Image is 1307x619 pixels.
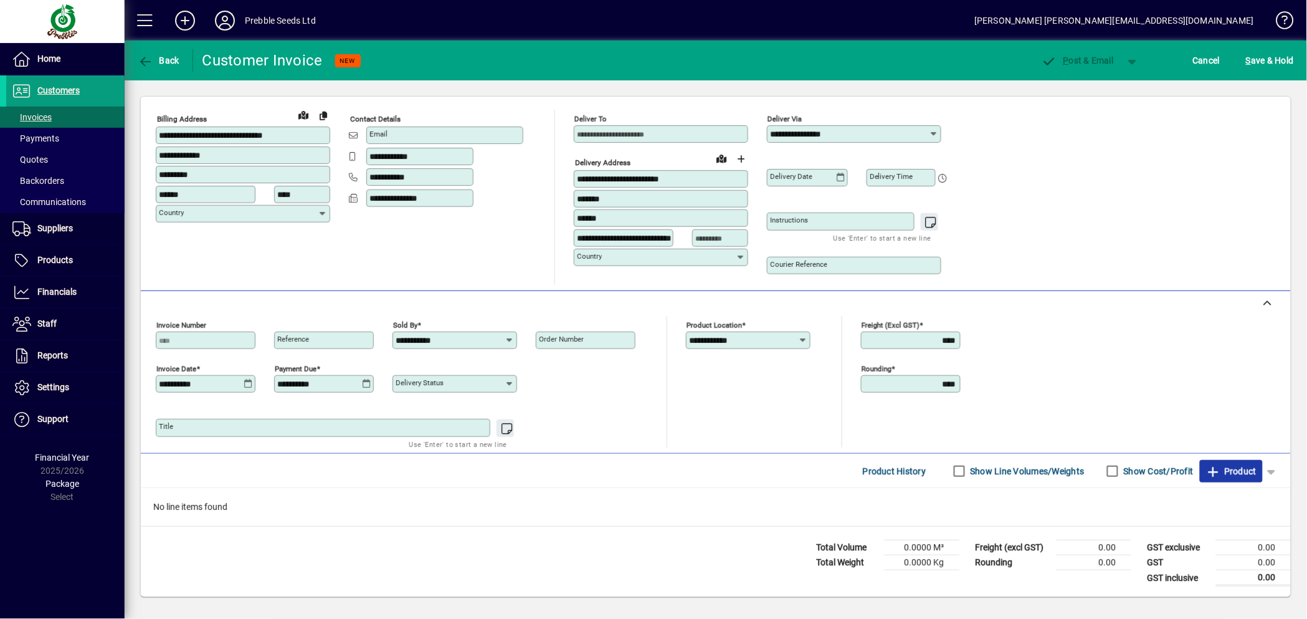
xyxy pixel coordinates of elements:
[1267,2,1291,43] a: Knowledge Base
[37,287,77,297] span: Financials
[409,437,507,451] mat-hint: Use 'Enter' to start a new line
[6,372,125,403] a: Settings
[863,461,926,481] span: Product History
[12,133,59,143] span: Payments
[202,50,323,70] div: Customer Invoice
[1057,540,1131,555] td: 0.00
[138,55,179,65] span: Back
[340,57,356,65] span: NEW
[1246,55,1251,65] span: S
[396,378,444,387] mat-label: Delivery status
[6,277,125,308] a: Financials
[1200,460,1263,482] button: Product
[135,49,183,72] button: Back
[36,453,90,463] span: Financial Year
[6,340,125,372] a: Reports
[37,350,68,360] span: Reports
[768,115,802,123] mat-label: Deliver via
[45,479,79,489] span: Package
[369,130,387,138] mat-label: Email
[6,213,125,244] a: Suppliers
[275,365,316,373] mat-label: Payment due
[834,231,931,245] mat-hint: Use 'Enter' to start a new line
[1141,570,1216,586] td: GST inclusive
[37,255,73,265] span: Products
[1121,465,1194,477] label: Show Cost/Profit
[37,54,60,64] span: Home
[6,309,125,340] a: Staff
[885,540,959,555] td: 0.0000 M³
[1035,49,1120,72] button: Post & Email
[159,208,184,217] mat-label: Country
[141,488,1291,526] div: No line items found
[810,540,885,555] td: Total Volume
[1216,570,1291,586] td: 0.00
[125,49,193,72] app-page-header-button: Back
[1193,50,1220,70] span: Cancel
[574,115,607,123] mat-label: Deliver To
[156,365,196,373] mat-label: Invoice date
[393,321,417,330] mat-label: Sold by
[1190,49,1224,72] button: Cancel
[969,555,1057,570] td: Rounding
[6,44,125,75] a: Home
[165,9,205,32] button: Add
[6,149,125,170] a: Quotes
[1141,555,1216,570] td: GST
[1216,555,1291,570] td: 0.00
[731,149,751,169] button: Choose address
[12,176,64,186] span: Backorders
[6,128,125,149] a: Payments
[156,321,206,330] mat-label: Invoice number
[6,191,125,213] a: Communications
[687,321,742,330] mat-label: Product location
[770,172,812,181] mat-label: Delivery date
[37,319,57,329] span: Staff
[6,404,125,435] a: Support
[205,9,245,32] button: Profile
[1042,55,1114,65] span: ost & Email
[6,245,125,276] a: Products
[12,197,86,207] span: Communications
[870,172,913,181] mat-label: Delivery time
[1216,540,1291,555] td: 0.00
[974,11,1254,31] div: [PERSON_NAME] [PERSON_NAME][EMAIL_ADDRESS][DOMAIN_NAME]
[159,422,173,431] mat-label: Title
[6,107,125,128] a: Invoices
[277,335,309,343] mat-label: Reference
[858,460,931,482] button: Product History
[770,260,827,269] mat-label: Courier Reference
[1057,555,1131,570] td: 0.00
[810,555,885,570] td: Total Weight
[245,11,316,31] div: Prebble Seeds Ltd
[862,365,891,373] mat-label: Rounding
[969,540,1057,555] td: Freight (excl GST)
[37,223,73,233] span: Suppliers
[885,555,959,570] td: 0.0000 Kg
[968,465,1085,477] label: Show Line Volumes/Weights
[293,105,313,125] a: View on map
[1243,49,1297,72] button: Save & Hold
[37,414,69,424] span: Support
[37,382,69,392] span: Settings
[6,170,125,191] a: Backorders
[1141,540,1216,555] td: GST exclusive
[12,112,52,122] span: Invoices
[577,252,602,261] mat-label: Country
[770,216,808,224] mat-label: Instructions
[1063,55,1069,65] span: P
[539,335,584,343] mat-label: Order number
[1206,461,1257,481] span: Product
[1246,50,1294,70] span: ave & Hold
[12,155,48,165] span: Quotes
[862,321,920,330] mat-label: Freight (excl GST)
[37,85,80,95] span: Customers
[313,105,333,125] button: Copy to Delivery address
[711,148,731,168] a: View on map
